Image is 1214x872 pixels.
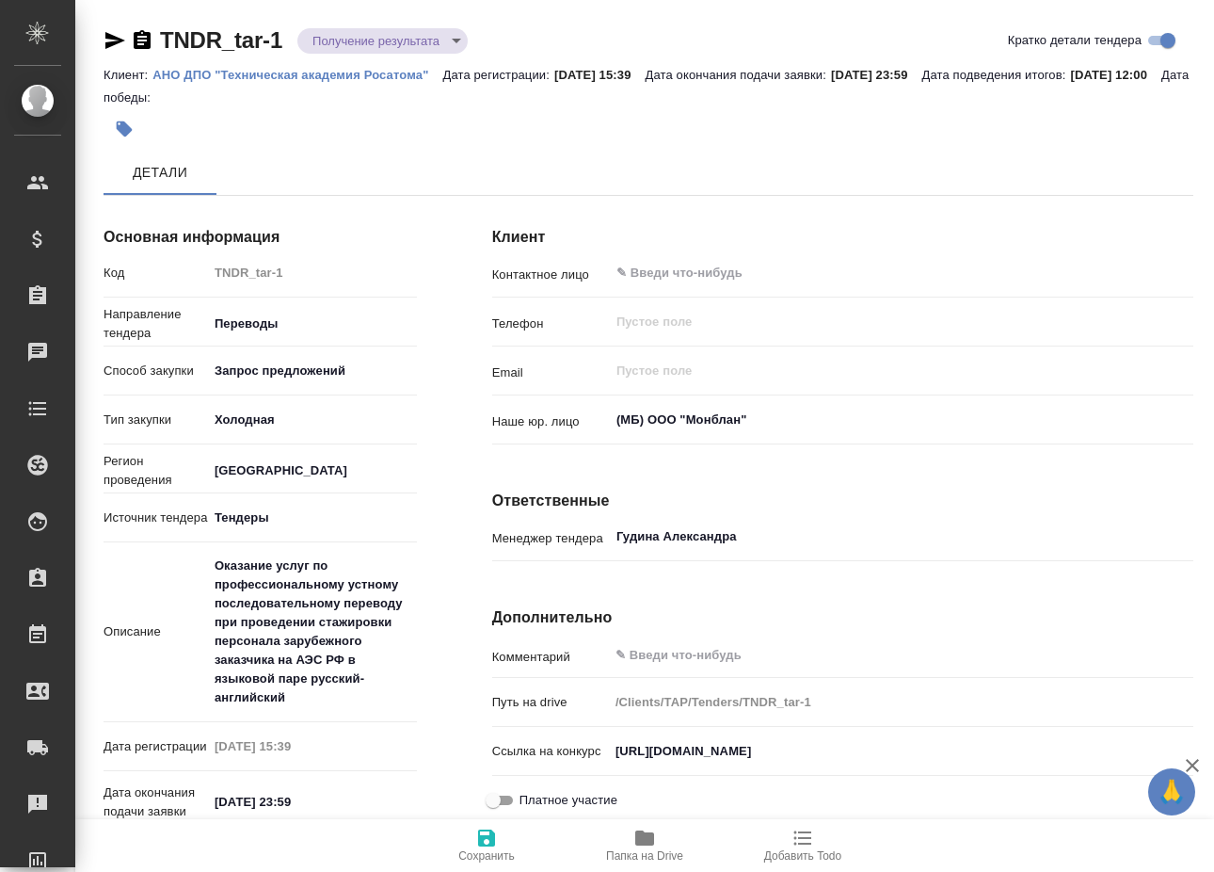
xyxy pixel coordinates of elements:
p: Регион проведения [104,452,208,490]
span: Детали [115,161,205,185]
div: Запрос предложений [208,355,417,387]
div: Холодная [208,404,417,436]
p: [DATE] 12:00 [1070,68,1161,82]
p: [DATE] 15:39 [554,68,646,82]
button: 🙏 [1148,768,1195,815]
button: Добавить тэг [104,108,145,150]
p: Комментарий [492,648,609,667]
input: ✎ Введи что-нибудь [609,737,1193,765]
p: Контактное лицо [492,266,609,284]
input: Пустое поле [615,311,1149,333]
a: TNDR_tar-1 [160,27,282,53]
h4: Основная информация [104,226,417,249]
p: АНО ДПО "Техническая академия Росатома" [152,68,442,82]
p: Дата регистрации [104,737,208,756]
span: Добавить Todo [764,849,841,863]
p: Клиент: [104,68,152,82]
h4: Дополнительно [492,606,1193,629]
input: Пустое поле [615,360,1149,382]
input: Пустое поле [208,733,373,760]
button: Open [1183,535,1187,539]
input: Пустое поле [208,259,417,286]
p: Телефон [492,315,609,333]
button: Получение результата [307,33,445,49]
button: Сохранить [407,819,566,872]
input: ✎ Введи что-нибудь [208,788,373,815]
p: Тип закупки [104,411,208,429]
p: Способ закупки [104,362,208,380]
p: Путь на drive [492,693,609,712]
p: Наше юр. лицо [492,412,609,431]
input: ✎ Введи что-нибудь [615,262,1125,284]
p: Источник тендера [104,509,208,527]
p: Email [492,363,609,382]
p: Направление тендера [104,305,208,343]
h4: Клиент [492,226,1193,249]
p: [DATE] 23:59 [831,68,922,82]
p: Код [104,264,208,283]
div: [GEOGRAPHIC_DATA] [208,455,417,487]
span: Папка на Drive [606,849,683,863]
div: [GEOGRAPHIC_DATA] [208,502,417,534]
input: Пустое поле [609,688,1193,716]
button: Скопировать ссылку для ЯМессенджера [104,29,126,52]
div: Переводы [208,308,417,340]
div: Получение результата [297,28,468,54]
a: АНО ДПО "Техническая академия Росатома" [152,66,442,82]
p: Дата регистрации: [443,68,554,82]
textarea: Оказание услуг по профессиональному устному последовательному переводу при проведении стажировки ... [208,550,417,714]
button: Скопировать ссылку [131,29,153,52]
span: 🙏 [1156,772,1188,812]
button: Добавить Todo [724,819,882,872]
button: Папка на Drive [566,819,724,872]
p: Ссылка на конкурс [492,742,609,761]
button: Open [1183,271,1187,275]
p: Дата окончания подачи заявки [104,783,208,821]
h4: Ответственные [492,490,1193,512]
p: Дата окончания подачи заявки: [646,68,831,82]
span: Кратко детали тендера [1008,31,1142,50]
span: Сохранить [458,849,515,863]
p: Дата подведения итогов: [922,68,1071,82]
span: Платное участие [519,791,617,810]
p: Описание [104,622,208,641]
button: Open [1183,418,1187,422]
p: Менеджер тендера [492,529,609,548]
